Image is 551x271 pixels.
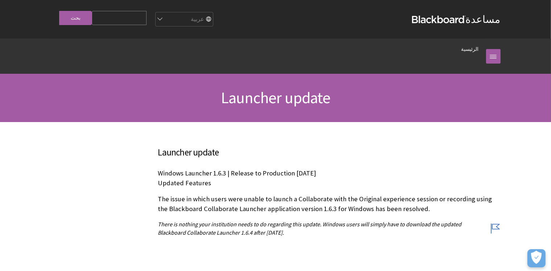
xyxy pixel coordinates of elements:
a: مساعدةBlackboard [412,13,501,26]
button: فتح التفضيلات [527,249,546,267]
span: Launcher update [221,88,330,108]
p: There is nothing your institution needs to do regarding this update. Windows users will simply ha... [158,220,501,236]
span: Windows Launcher 1.6.3 | Release to Production [DATE] Updated Features [158,169,316,187]
select: Site Language Selector [155,12,213,27]
p: The issue in which users were unable to launch a Collaborate with the Original experience session... [158,194,501,213]
input: بحث [59,11,92,25]
h3: Launcher update [158,146,501,159]
a: الرئيسية [461,45,479,54]
strong: Blackboard [412,16,466,23]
